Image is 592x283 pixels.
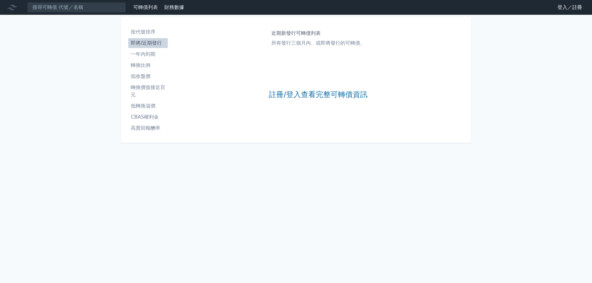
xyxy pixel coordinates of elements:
li: 低轉換溢價 [128,102,168,110]
a: 登入／註冊 [553,2,587,12]
a: 註冊/登入查看完整可轉債資訊 [269,90,368,100]
li: CBAS權利金 [128,113,168,121]
h1: 近期新發行可轉債列表 [271,30,365,37]
a: 轉換比例 [128,60,168,70]
a: 轉換價值接近百元 [128,83,168,100]
li: 即將/近期發行 [128,39,168,47]
p: 所有發行三個月內、或即將發行的可轉債。 [271,39,365,47]
a: 低收盤價 [128,71,168,81]
li: 低收盤價 [128,73,168,80]
li: 轉換價值接近百元 [128,84,168,99]
input: 搜尋可轉債 代號／名稱 [27,2,126,13]
li: 按代號排序 [128,28,168,36]
a: 即將/近期發行 [128,38,168,48]
a: CBAS權利金 [128,112,168,122]
li: 轉換比例 [128,62,168,69]
a: 按代號排序 [128,27,168,37]
a: 一年內到期 [128,49,168,59]
li: 一年內到期 [128,51,168,58]
a: 可轉債列表 [133,4,158,10]
a: 高賣回報酬率 [128,123,168,133]
li: 高賣回報酬率 [128,124,168,132]
a: 財務數據 [164,4,184,10]
a: 低轉換溢價 [128,101,168,111]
